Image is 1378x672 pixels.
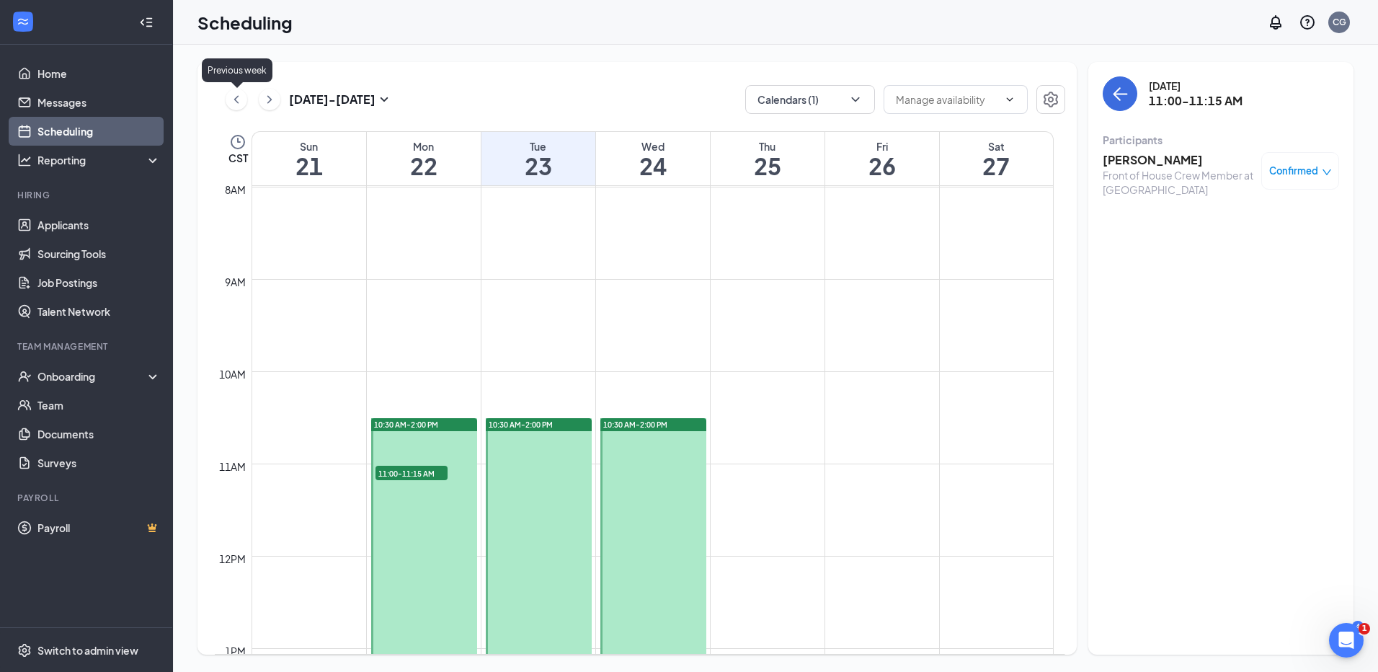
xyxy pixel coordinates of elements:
div: 9am [222,274,249,290]
svg: Collapse [139,15,154,30]
div: Reporting [37,153,161,167]
h3: [DATE] - [DATE] [289,92,375,107]
a: September 26, 2025 [825,132,939,185]
div: 10am [216,366,249,382]
svg: ChevronDown [848,92,863,107]
button: ChevronLeft [226,89,247,110]
svg: QuestionInfo [1299,14,1316,31]
button: ChevronRight [259,89,280,110]
div: Tue [481,139,595,154]
div: Participants [1103,133,1339,147]
button: back-button [1103,76,1137,111]
svg: ChevronLeft [229,91,244,108]
div: Payroll [17,492,158,504]
svg: ArrowLeft [1111,85,1129,102]
svg: ChevronDown [1004,94,1015,105]
a: September 21, 2025 [252,132,366,185]
div: 12pm [216,551,249,567]
a: Messages [37,88,161,117]
div: Hiring [17,189,158,201]
h1: Scheduling [197,10,293,35]
div: 11am [216,459,249,474]
span: down [1322,167,1332,177]
svg: SmallChevronDown [375,91,393,108]
div: 8am [222,182,249,198]
div: Previous week [202,58,272,82]
div: Mon [367,139,481,154]
span: 10:30 AM-2:00 PM [489,420,553,430]
button: Settings [1036,85,1065,114]
h3: 11:00-11:15 AM [1149,93,1243,109]
input: Manage availability [896,92,998,107]
h1: 21 [252,154,366,178]
h1: 24 [596,154,710,178]
div: 1pm [222,643,249,659]
span: Confirmed [1269,164,1318,178]
a: Job Postings [37,268,161,297]
a: Home [37,59,161,88]
a: Team [37,391,161,420]
a: PayrollCrown [37,513,161,542]
a: Sourcing Tools [37,239,161,268]
a: Scheduling [37,117,161,146]
span: 11:00-11:15 AM [375,466,448,480]
div: Thu [711,139,824,154]
div: Sat [940,139,1054,154]
div: Switch to admin view [37,643,138,658]
div: Team Management [17,340,158,353]
span: 10:30 AM-2:00 PM [603,420,667,430]
a: Talent Network [37,297,161,326]
svg: ChevronRight [262,91,277,108]
div: Front of House Crew Member at [GEOGRAPHIC_DATA] [1103,168,1254,197]
div: CG [1333,16,1346,28]
h1: 27 [940,154,1054,178]
svg: Clock [229,133,246,151]
svg: WorkstreamLogo [16,14,30,29]
svg: Notifications [1267,14,1284,31]
a: Documents [37,420,161,448]
div: 4 [1352,621,1364,633]
h3: [PERSON_NAME] [1103,152,1254,168]
h1: 22 [367,154,481,178]
svg: Analysis [17,153,32,167]
a: Surveys [37,448,161,477]
a: September 24, 2025 [596,132,710,185]
span: 10:30 AM-2:00 PM [374,420,438,430]
span: 1 [1359,623,1370,635]
h1: 25 [711,154,824,178]
a: Applicants [37,211,161,239]
div: Wed [596,139,710,154]
svg: Settings [17,643,32,658]
a: September 25, 2025 [711,132,824,185]
iframe: Intercom live chat [1329,623,1364,658]
svg: Settings [1042,91,1059,108]
a: September 22, 2025 [367,132,481,185]
div: Sun [252,139,366,154]
a: September 23, 2025 [481,132,595,185]
h1: 26 [825,154,939,178]
h1: 23 [481,154,595,178]
a: September 27, 2025 [940,132,1054,185]
button: Calendars (1)ChevronDown [745,85,875,114]
div: Onboarding [37,369,148,384]
span: CST [228,151,248,165]
div: Fri [825,139,939,154]
div: [DATE] [1149,79,1243,93]
svg: UserCheck [17,369,32,384]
